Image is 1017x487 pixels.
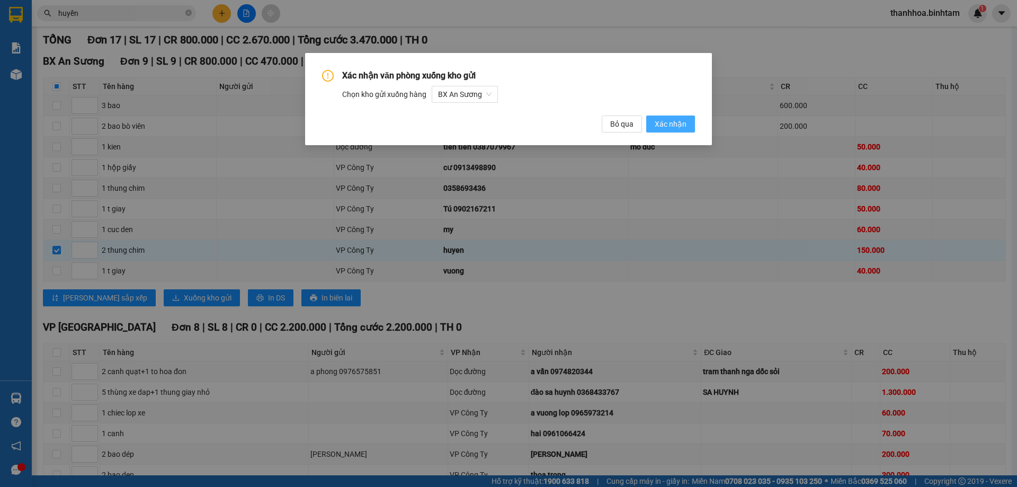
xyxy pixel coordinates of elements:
div: Chọn kho gửi xuống hàng [342,86,695,103]
span: BX An Sương [438,86,492,102]
button: Bỏ qua [602,116,642,132]
span: Bỏ qua [610,118,634,130]
span: Xác nhận [655,118,686,130]
span: Xác nhận văn phòng xuống kho gửi [342,70,476,81]
button: Xác nhận [646,116,695,132]
span: exclamation-circle [322,70,334,82]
